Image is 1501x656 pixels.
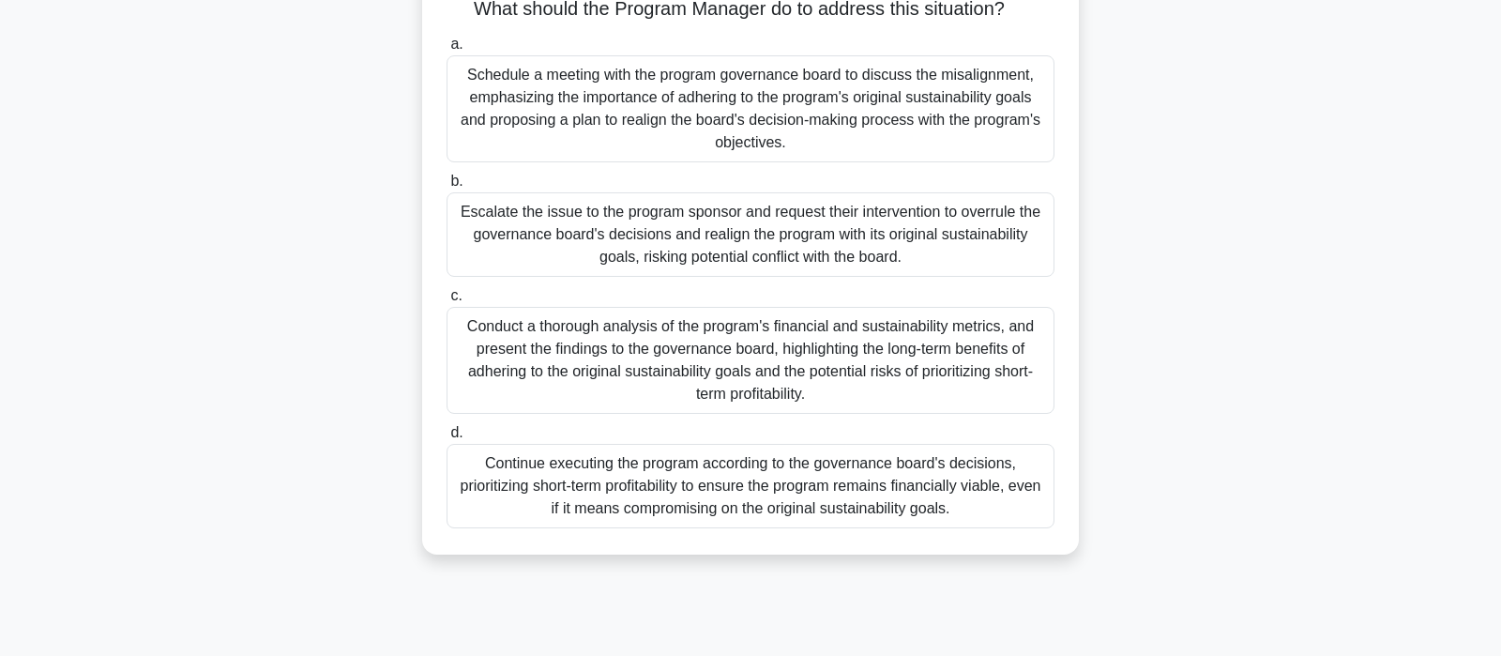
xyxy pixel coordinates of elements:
[450,424,462,440] span: d.
[447,55,1054,162] div: Schedule a meeting with the program governance board to discuss the misalignment, emphasizing the...
[447,192,1054,277] div: Escalate the issue to the program sponsor and request their intervention to overrule the governan...
[447,307,1054,414] div: Conduct a thorough analysis of the program's financial and sustainability metrics, and present th...
[450,36,462,52] span: a.
[450,287,462,303] span: c.
[447,444,1054,528] div: Continue executing the program according to the governance board's decisions, prioritizing short-...
[450,173,462,189] span: b.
